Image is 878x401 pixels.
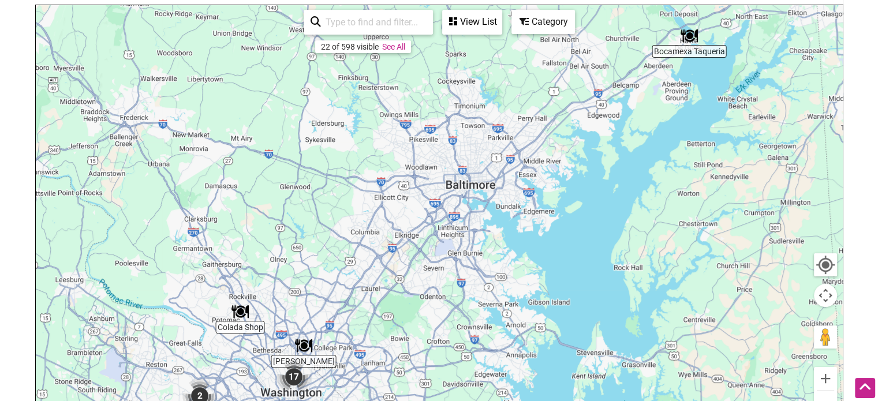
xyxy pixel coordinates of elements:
div: View List [443,11,501,33]
button: Drag Pegman onto the map to open Street View [814,325,837,348]
div: Type to search and filter [304,10,433,35]
div: Bocamexa Taqueria [681,27,698,44]
div: Colada Shop [231,303,249,320]
button: Map camera controls [814,284,837,307]
a: See All [382,42,405,51]
input: Type to find and filter... [321,11,426,33]
button: Zoom in [814,367,837,390]
button: Your Location [814,253,837,276]
div: 17 [277,359,311,394]
div: Category [513,11,574,33]
div: 22 of 598 visible [321,42,379,51]
div: Scroll Back to Top [855,378,875,398]
div: See a list of the visible businesses [442,10,502,35]
div: Filter by category [511,10,575,34]
div: Cielo Rojo [295,337,312,354]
